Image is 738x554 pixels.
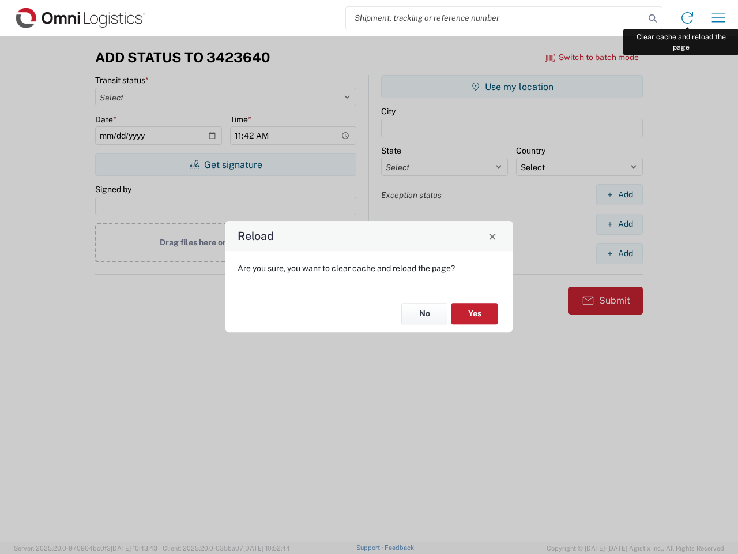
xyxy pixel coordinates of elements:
button: Close [484,228,500,244]
button: Yes [451,303,498,324]
button: No [401,303,447,324]
h4: Reload [238,228,274,245]
p: Are you sure, you want to clear cache and reload the page? [238,263,500,274]
input: Shipment, tracking or reference number [346,7,645,29]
